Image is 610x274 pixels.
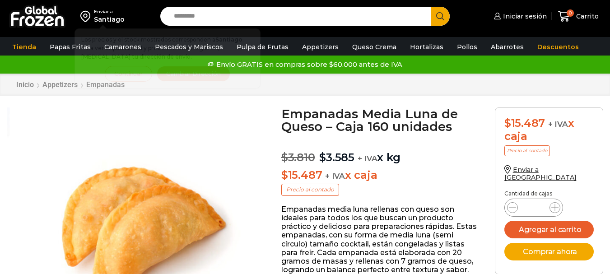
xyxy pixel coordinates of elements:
span: 0 [567,9,574,17]
a: Tienda [8,38,41,56]
span: $ [504,116,511,130]
span: Iniciar sesión [501,12,547,21]
a: Appetizers [298,38,343,56]
bdi: 15.487 [281,168,322,181]
button: Search button [431,7,450,26]
span: + IVA [325,172,345,181]
span: + IVA [358,154,377,163]
a: Hortalizas [405,38,448,56]
a: Iniciar sesión [492,7,547,25]
p: x kg [281,142,481,164]
a: Appetizers [42,80,78,89]
bdi: 3.585 [319,151,354,164]
button: Continuar [105,66,152,82]
p: Los precios y el stock mostrados corresponden a . Para ver disponibilidad y precios en otras regi... [81,35,254,61]
div: Santiago [94,15,125,24]
a: Papas Fritas [45,38,95,56]
a: Pollos [452,38,482,56]
button: Agregar al carrito [504,221,594,238]
nav: Breadcrumb [16,80,125,89]
div: x caja [504,117,594,143]
button: Comprar ahora [504,243,594,260]
a: Enviar a [GEOGRAPHIC_DATA] [504,166,577,181]
a: Descuentos [533,38,583,56]
span: $ [281,168,288,181]
a: Pulpa de Frutas [232,38,293,56]
span: $ [281,151,288,164]
input: Product quantity [525,201,542,214]
p: Cantidad de cajas [504,190,594,197]
p: Precio al contado [504,145,550,156]
img: address-field-icon.svg [80,9,94,24]
p: Precio al contado [281,184,339,195]
a: Queso Crema [348,38,401,56]
span: Carrito [574,12,599,21]
bdi: 3.810 [281,151,315,164]
span: + IVA [548,120,568,129]
button: Cambiar Dirección [157,66,230,82]
a: 0 Carrito [556,6,601,27]
a: Inicio [16,80,34,89]
p: x caja [281,169,481,182]
a: Abarrotes [486,38,528,56]
span: $ [319,151,326,164]
div: Enviar a [94,9,125,15]
h1: Empanadas Media Luna de Queso – Caja 160 unidades [281,107,481,133]
bdi: 15.487 [504,116,545,130]
strong: Santiago [215,36,242,43]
